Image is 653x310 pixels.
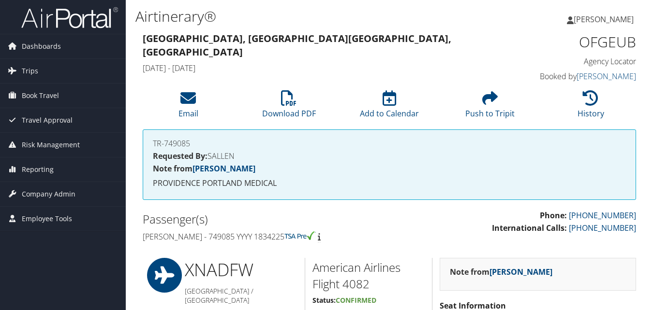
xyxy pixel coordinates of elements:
a: [PHONE_NUMBER] [569,223,636,233]
span: Reporting [22,157,54,182]
span: Travel Approval [22,108,73,132]
h4: Agency Locator [524,56,637,67]
a: [PHONE_NUMBER] [569,210,636,221]
a: [PERSON_NAME] [490,267,552,277]
h2: American Airlines Flight 4082 [312,259,425,292]
strong: [GEOGRAPHIC_DATA], [GEOGRAPHIC_DATA] [GEOGRAPHIC_DATA], [GEOGRAPHIC_DATA] [143,32,451,58]
h4: Booked by [524,71,637,82]
img: airportal-logo.png [21,6,118,29]
span: Company Admin [22,182,75,206]
img: tsa-precheck.png [284,231,316,240]
strong: Phone: [540,210,567,221]
h2: Passenger(s) [143,211,382,227]
span: Risk Management [22,133,80,157]
h4: TR-749085 [153,140,626,147]
a: Add to Calendar [360,96,419,119]
span: [PERSON_NAME] [574,14,634,25]
span: Book Travel [22,84,59,108]
span: Employee Tools [22,207,72,231]
a: Push to Tripit [465,96,515,119]
a: Download PDF [262,96,316,119]
h1: OFGEUB [524,32,637,52]
span: Confirmed [336,296,376,305]
a: Email [178,96,198,119]
strong: Status: [312,296,336,305]
strong: Note from [450,267,552,277]
a: [PERSON_NAME] [193,163,255,174]
h4: SALLEN [153,152,626,160]
p: PROVIDENCE PORTLAND MEDICAL [153,177,626,190]
strong: International Calls: [492,223,567,233]
span: Dashboards [22,34,61,58]
a: [PERSON_NAME] [577,71,636,82]
h1: XNA DFW [185,258,297,282]
strong: Note from [153,163,255,174]
h4: [PERSON_NAME] - 749085 YYYY 1834225 [143,231,382,242]
a: [PERSON_NAME] [567,5,643,34]
h5: [GEOGRAPHIC_DATA] / [GEOGRAPHIC_DATA] [185,286,297,305]
h4: [DATE] - [DATE] [143,63,509,73]
a: History [578,96,604,119]
h1: Airtinerary® [135,6,474,27]
span: Trips [22,59,38,83]
strong: Requested By: [153,151,208,161]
